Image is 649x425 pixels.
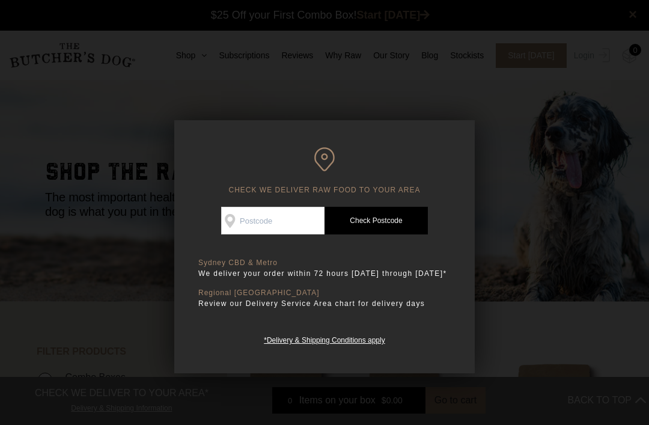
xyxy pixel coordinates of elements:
[198,289,451,298] p: Regional [GEOGRAPHIC_DATA]
[198,298,451,310] p: Review our Delivery Service Area chart for delivery days
[264,333,385,344] a: *Delivery & Shipping Conditions apply
[198,258,451,268] p: Sydney CBD & Metro
[198,147,451,195] h6: CHECK WE DELIVER RAW FOOD TO YOUR AREA
[198,268,451,280] p: We deliver your order within 72 hours [DATE] through [DATE]*
[324,207,428,234] a: Check Postcode
[221,207,324,234] input: Postcode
